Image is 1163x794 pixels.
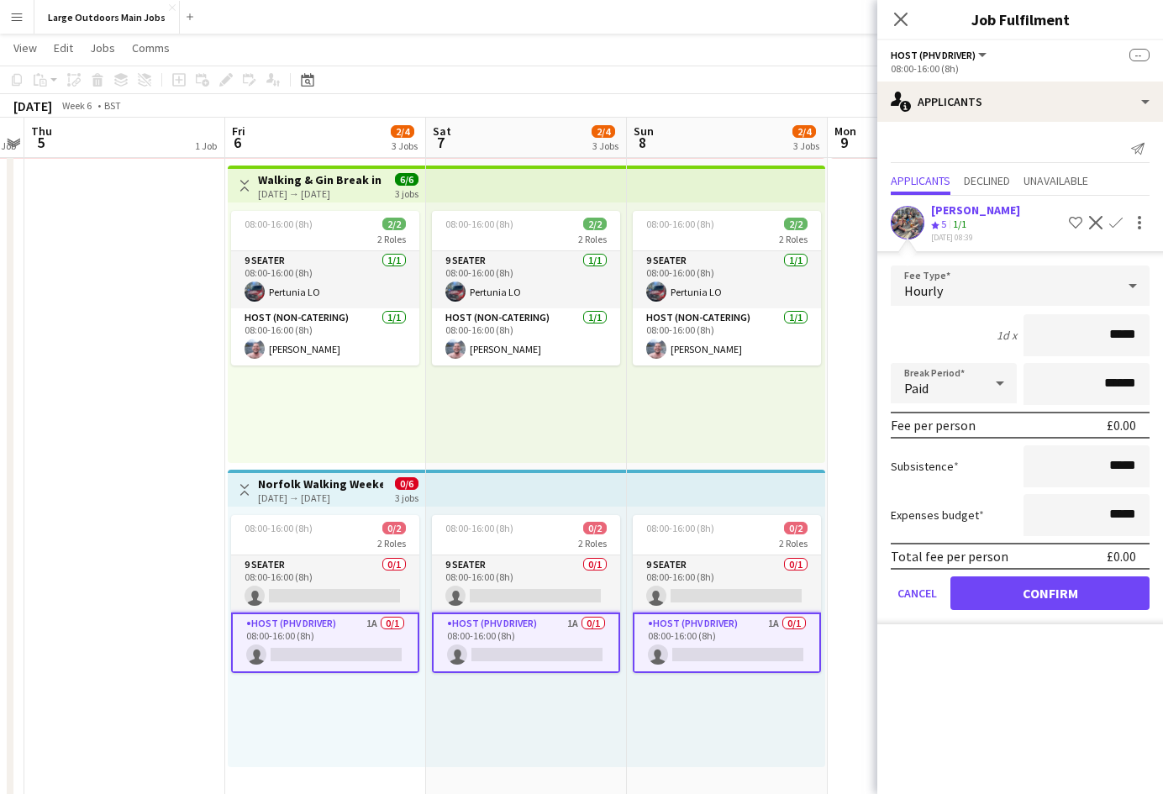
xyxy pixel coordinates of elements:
span: 2 Roles [377,537,406,549]
app-job-card: 08:00-16:00 (8h)2/22 Roles9 Seater1/108:00-16:00 (8h)Pertunia LOHost (Non-catering)1/108:00-16:00... [432,211,620,365]
span: 0/6 [395,477,418,490]
span: Declined [964,175,1010,187]
span: 2 Roles [578,537,607,549]
app-card-role: 9 Seater1/108:00-16:00 (8h)Pertunia LO [633,251,821,308]
div: Applicants [877,82,1163,122]
app-card-role: Host (Non-catering)1/108:00-16:00 (8h)[PERSON_NAME] [633,308,821,365]
span: 2 Roles [779,233,808,245]
span: Week 6 [55,99,97,112]
span: Paid [904,380,929,397]
div: [DATE] → [DATE] [258,492,383,504]
app-skills-label: 1/1 [953,218,966,230]
app-card-role: Host (PHV Driver)1A0/108:00-16:00 (8h) [432,613,620,673]
span: -- [1129,49,1150,61]
a: Edit [47,37,80,59]
div: 3 Jobs [592,139,618,152]
span: 2 Roles [578,233,607,245]
span: Sun [634,124,654,139]
label: Subsistence [891,459,959,474]
div: [DATE] 08:39 [931,232,1020,243]
app-job-card: 08:00-16:00 (8h)0/22 Roles9 Seater0/108:00-16:00 (8h) Host (PHV Driver)1A0/108:00-16:00 (8h) [432,515,620,673]
div: 3 Jobs [392,139,418,152]
span: Thu [31,124,52,139]
span: 6 [229,133,245,152]
span: 08:00-16:00 (8h) [646,522,714,534]
span: 2/4 [391,125,414,138]
app-card-role: Host (Non-catering)1/108:00-16:00 (8h)[PERSON_NAME] [432,308,620,365]
span: 2/4 [592,125,615,138]
label: Expenses budget [891,507,984,523]
span: 0/2 [382,522,406,534]
h3: Job Fulfilment [877,8,1163,30]
div: [DATE] [13,97,52,114]
span: 08:00-16:00 (8h) [445,218,513,230]
span: View [13,40,37,55]
span: 08:00-16:00 (8h) [445,522,513,534]
div: [DATE] → [DATE] [258,187,383,200]
span: 5 [29,133,52,152]
span: Hourly [904,282,943,299]
app-card-role: Host (PHV Driver)1A0/108:00-16:00 (8h) [633,613,821,673]
div: £0.00 [1107,417,1136,434]
span: Fri [232,124,245,139]
span: 2 Roles [377,233,406,245]
div: 1d x [997,328,1017,343]
span: 08:00-16:00 (8h) [646,218,714,230]
app-card-role: Host (PHV Driver)1A0/108:00-16:00 (8h) [231,613,419,673]
span: 7 [430,133,451,152]
span: 2/2 [784,218,808,230]
app-card-role: 9 Seater1/108:00-16:00 (8h)Pertunia LO [231,251,419,308]
span: Jobs [90,40,115,55]
span: Unavailable [1024,175,1088,187]
span: 2 Roles [779,537,808,549]
div: 3 Jobs [793,139,819,152]
app-job-card: 08:00-16:00 (8h)0/22 Roles9 Seater0/108:00-16:00 (8h) Host (PHV Driver)1A0/108:00-16:00 (8h) [633,515,821,673]
span: 8 [631,133,654,152]
app-card-role: 9 Seater0/108:00-16:00 (8h) [432,555,620,613]
h3: Walking & Gin Break in [GEOGRAPHIC_DATA] [258,172,383,187]
span: 08:00-16:00 (8h) [245,218,313,230]
app-job-card: 08:00-16:00 (8h)2/22 Roles9 Seater1/108:00-16:00 (8h)Pertunia LOHost (Non-catering)1/108:00-16:00... [231,211,419,365]
span: 0/2 [784,522,808,534]
span: 0/2 [583,522,607,534]
span: Comms [132,40,170,55]
span: 2/4 [792,125,816,138]
span: 5 [941,218,946,230]
app-card-role: 9 Seater1/108:00-16:00 (8h)Pertunia LO [432,251,620,308]
button: Cancel [891,576,944,610]
app-job-card: 08:00-16:00 (8h)2/22 Roles9 Seater1/108:00-16:00 (8h)Pertunia LOHost (Non-catering)1/108:00-16:00... [633,211,821,365]
a: Jobs [83,37,122,59]
span: 08:00-16:00 (8h) [245,522,313,534]
div: £0.00 [1107,548,1136,565]
h3: Norfolk Walking Weekend: [GEOGRAPHIC_DATA] and [GEOGRAPHIC_DATA] [258,476,383,492]
app-card-role: Host (Non-catering)1/108:00-16:00 (8h)[PERSON_NAME] [231,308,419,365]
span: Sat [433,124,451,139]
app-card-role: 9 Seater0/108:00-16:00 (8h) [633,555,821,613]
button: Large Outdoors Main Jobs [34,1,180,34]
span: 2/2 [583,218,607,230]
div: 3 jobs [395,490,418,504]
app-job-card: 08:00-16:00 (8h)0/22 Roles9 Seater0/108:00-16:00 (8h) Host (PHV Driver)1A0/108:00-16:00 (8h) [231,515,419,673]
a: View [7,37,44,59]
div: Total fee per person [891,548,1008,565]
span: Applicants [891,175,950,187]
div: Fee per person [891,417,976,434]
app-card-role: 9 Seater0/108:00-16:00 (8h) [231,555,419,613]
a: Comms [125,37,176,59]
div: 3 jobs [395,186,418,200]
span: Mon [834,124,856,139]
div: [PERSON_NAME] [931,202,1020,218]
div: 08:00-16:00 (8h) [891,62,1150,75]
span: Host (PHV Driver) [891,49,976,61]
span: Edit [54,40,73,55]
span: 2/2 [382,218,406,230]
span: 6/6 [395,173,418,186]
button: Confirm [950,576,1150,610]
div: BST [104,99,121,112]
